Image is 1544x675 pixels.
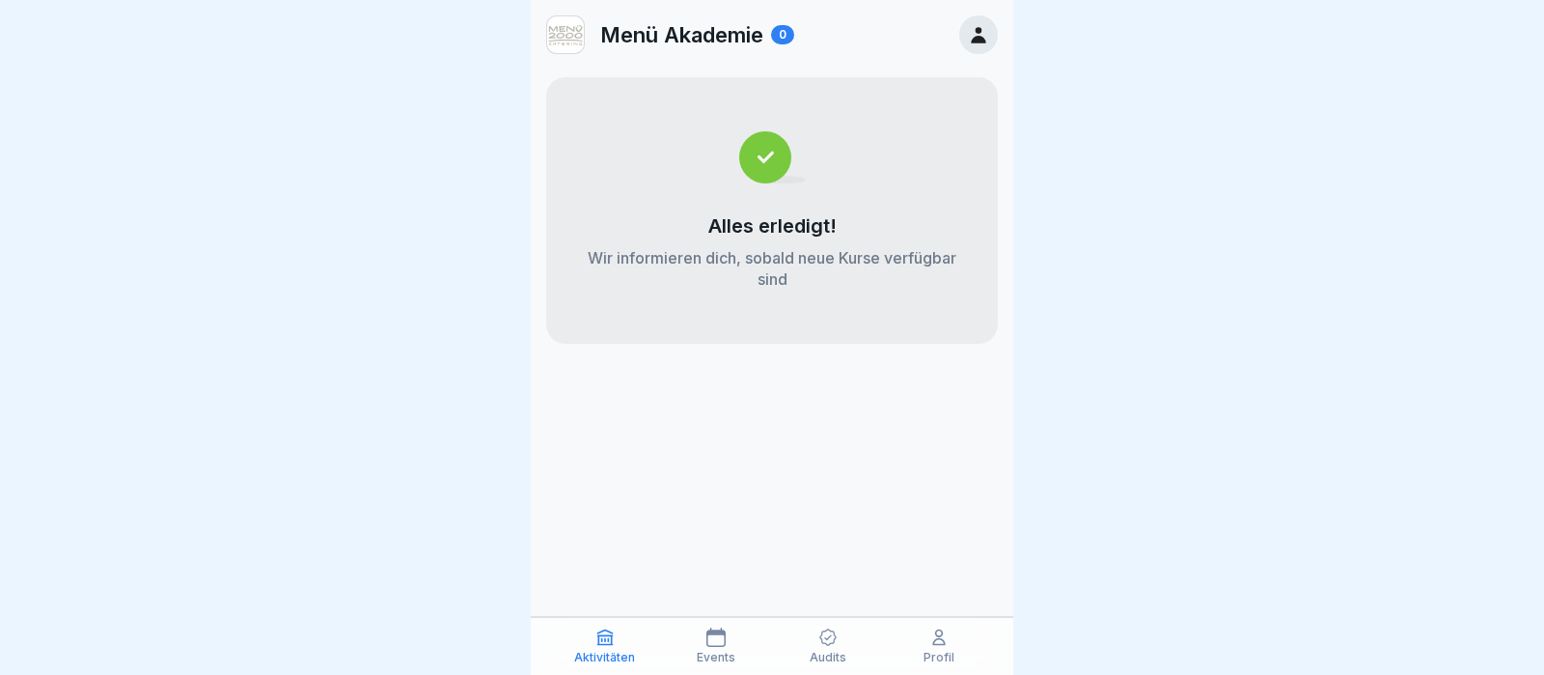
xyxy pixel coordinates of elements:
[585,247,959,290] p: Wir informieren dich, sobald neue Kurse verfügbar sind
[771,25,794,44] div: 0
[697,651,735,664] p: Events
[574,651,635,664] p: Aktivitäten
[708,214,837,238] p: Alles erledigt!
[924,651,954,664] p: Profil
[547,16,584,53] img: v3gslzn6hrr8yse5yrk8o2yg.png
[739,131,806,183] img: completed.svg
[810,651,846,664] p: Audits
[600,22,763,47] p: Menü Akademie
